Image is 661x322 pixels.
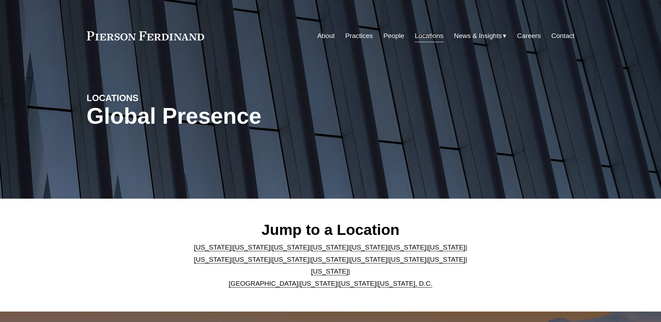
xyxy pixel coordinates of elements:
a: Locations [415,29,443,43]
a: [US_STATE] [272,244,309,251]
a: [US_STATE] [428,256,465,263]
a: [US_STATE] [272,256,309,263]
a: [US_STATE] [339,280,376,287]
span: News & Insights [454,30,502,42]
a: [US_STATE] [311,244,348,251]
a: [US_STATE] [350,256,387,263]
a: Careers [517,29,541,43]
h2: Jump to a Location [188,221,473,239]
a: People [383,29,404,43]
h4: LOCATIONS [87,92,209,103]
a: [US_STATE] [311,256,348,263]
p: | | | | | | | | | | | | | | | | | | [188,242,473,290]
a: [US_STATE] [233,256,270,263]
a: [US_STATE] [389,244,426,251]
a: [US_STATE] [233,244,270,251]
a: Contact [551,29,574,43]
a: [US_STATE] [311,268,348,275]
a: [US_STATE] [428,244,465,251]
a: Practices [345,29,373,43]
a: [US_STATE] [300,280,337,287]
a: About [317,29,335,43]
h1: Global Presence [87,103,412,129]
a: [US_STATE] [194,244,231,251]
a: [US_STATE] [194,256,231,263]
a: folder dropdown [454,29,507,43]
a: [US_STATE] [350,244,387,251]
a: [US_STATE] [389,256,426,263]
a: [US_STATE], D.C. [378,280,432,287]
a: [GEOGRAPHIC_DATA] [229,280,298,287]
